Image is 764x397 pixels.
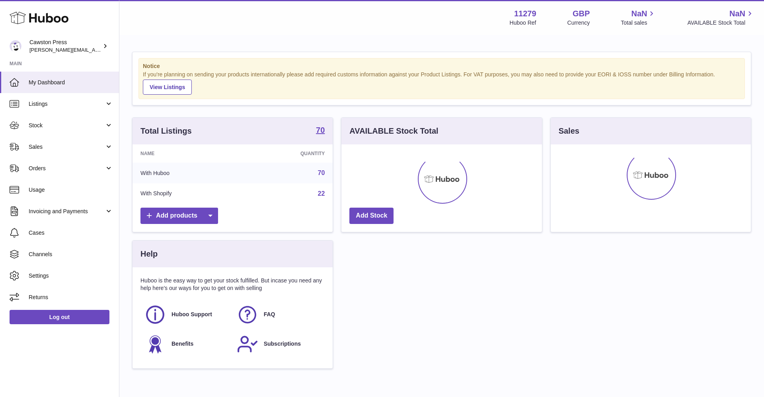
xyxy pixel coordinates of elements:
strong: 11279 [514,8,536,19]
a: NaN Total sales [621,8,656,27]
td: With Huboo [133,163,240,183]
span: Usage [29,186,113,194]
a: Add products [140,208,218,224]
a: Subscriptions [237,333,321,355]
th: Name [133,144,240,163]
strong: 70 [316,126,325,134]
span: NaN [631,8,647,19]
span: NaN [729,8,745,19]
a: Log out [10,310,109,324]
span: Settings [29,272,113,280]
span: Listings [29,100,105,108]
span: Channels [29,251,113,258]
td: With Shopify [133,183,240,204]
span: AVAILABLE Stock Total [687,19,754,27]
th: Quantity [240,144,333,163]
a: Huboo Support [144,304,229,325]
span: Huboo Support [172,311,212,318]
h3: Help [140,249,158,259]
strong: Notice [143,62,741,70]
div: Currency [567,19,590,27]
strong: GBP [573,8,590,19]
a: FAQ [237,304,321,325]
p: Huboo is the easy way to get your stock fulfilled. But incase you need any help here's our ways f... [140,277,325,292]
span: Total sales [621,19,656,27]
h3: Total Listings [140,126,192,136]
span: Orders [29,165,105,172]
a: Add Stock [349,208,394,224]
span: My Dashboard [29,79,113,86]
span: [PERSON_NAME][EMAIL_ADDRESS][PERSON_NAME][DOMAIN_NAME] [29,47,202,53]
span: Invoicing and Payments [29,208,105,215]
img: thomas.carson@cawstonpress.com [10,40,21,52]
div: If you're planning on sending your products internationally please add required customs informati... [143,71,741,95]
a: NaN AVAILABLE Stock Total [687,8,754,27]
div: Huboo Ref [510,19,536,27]
span: FAQ [264,311,275,318]
span: Sales [29,143,105,151]
a: 70 [316,126,325,136]
h3: Sales [559,126,579,136]
span: Stock [29,122,105,129]
span: Subscriptions [264,340,301,348]
a: 22 [318,190,325,197]
span: Cases [29,229,113,237]
h3: AVAILABLE Stock Total [349,126,438,136]
div: Cawston Press [29,39,101,54]
a: View Listings [143,80,192,95]
a: Benefits [144,333,229,355]
span: Returns [29,294,113,301]
span: Benefits [172,340,193,348]
a: 70 [318,169,325,176]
